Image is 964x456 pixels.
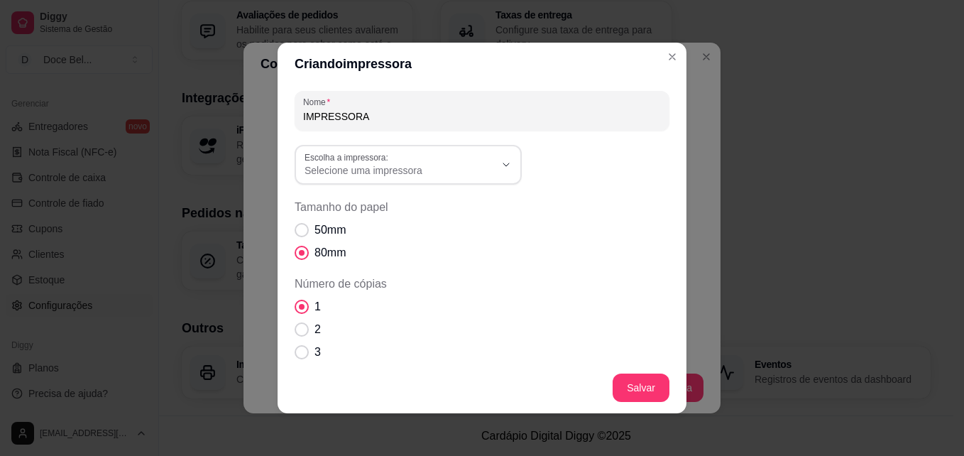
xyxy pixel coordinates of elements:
[314,344,321,361] span: 3
[305,163,495,178] span: Selecione uma impressora
[303,109,661,124] input: Nome
[295,145,522,185] button: Escolha a impressora:Selecione uma impressora
[314,298,321,315] span: 1
[295,276,669,293] span: Número de cópias
[314,244,346,261] span: 80mm
[295,199,669,261] div: Tamanho do papel
[303,96,335,108] label: Nome
[314,321,321,338] span: 2
[613,374,669,402] button: Salvar
[305,151,393,163] label: Escolha a impressora:
[661,45,684,68] button: Close
[295,199,669,216] span: Tamanho do papel
[278,43,686,85] header: Criando impressora
[314,222,346,239] span: 50mm
[295,276,669,384] div: Número de cópias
